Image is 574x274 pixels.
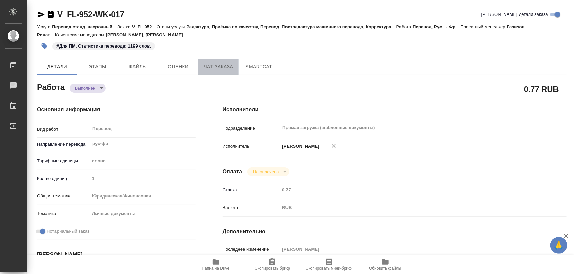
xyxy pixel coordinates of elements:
span: [PERSON_NAME] детали заказа [481,11,548,18]
p: Услуга [37,24,52,29]
h4: Исполнители [223,105,567,114]
p: Тематика [37,210,90,217]
input: Пустое поле [90,174,195,183]
p: Клиентские менеджеры [55,32,106,37]
span: Обновить файлы [369,266,401,271]
button: Папка на Drive [188,255,244,274]
button: Добавить тэг [37,39,52,54]
p: #Для ПМ. Статистика перевода: 1199 слов. [56,43,151,50]
p: Последнее изменение [223,246,280,253]
div: Выполнен [70,84,106,93]
span: Файлы [122,63,154,71]
h4: [PERSON_NAME] [37,251,196,259]
p: Ставка [223,187,280,193]
p: Подразделение [223,125,280,132]
button: Скопировать мини-бриф [301,255,357,274]
span: Детали [41,63,73,71]
p: Кол-во единиц [37,175,90,182]
span: Скопировать мини-бриф [306,266,352,271]
span: Скопировать бриф [255,266,290,271]
p: Валюта [223,204,280,211]
p: Направление перевода [37,141,90,148]
p: Проектный менеджер [461,24,507,29]
span: Этапы [81,63,114,71]
div: Личные документы [90,208,195,219]
button: 🙏 [550,237,567,254]
p: Заказ: [117,24,132,29]
button: Скопировать ссылку для ЯМессенджера [37,10,45,19]
button: Обновить файлы [357,255,414,274]
div: Выполнен [247,167,289,176]
p: Общая тематика [37,193,90,200]
span: 🙏 [553,238,565,252]
div: слово [90,155,195,167]
h2: Работа [37,81,65,93]
h4: Оплата [223,168,242,176]
span: Чат заказа [202,63,235,71]
p: Перевод станд. несрочный [52,24,117,29]
span: Нотариальный заказ [47,228,89,235]
p: [PERSON_NAME], [PERSON_NAME] [106,32,188,37]
p: V_FL-952 [132,24,157,29]
p: Тарифные единицы [37,158,90,164]
div: Юридическая/Финансовая [90,190,195,202]
input: Пустое поле [280,185,538,195]
p: Работа [396,24,413,29]
h4: Дополнительно [223,227,567,236]
span: Оценки [162,63,194,71]
button: Выполнен [73,85,98,91]
button: Удалить исполнителя [326,139,341,153]
span: Папка на Drive [202,266,230,271]
p: Исполнитель [223,143,280,150]
button: Скопировать бриф [244,255,301,274]
a: V_FL-952-WK-017 [57,10,124,19]
p: Вид работ [37,126,90,133]
h2: 0.77 RUB [524,83,559,95]
input: Пустое поле [280,244,538,254]
button: Не оплачена [251,169,281,175]
p: Редактура, Приёмка по качеству, Перевод, Постредактура машинного перевода, Корректура [186,24,396,29]
h4: Основная информация [37,105,196,114]
p: Этапы услуги [157,24,187,29]
button: Скопировать ссылку [47,10,55,19]
div: RUB [280,202,538,213]
span: SmartCat [243,63,275,71]
p: Перевод, Рус → Фр [413,24,460,29]
p: [PERSON_NAME] [280,143,319,150]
